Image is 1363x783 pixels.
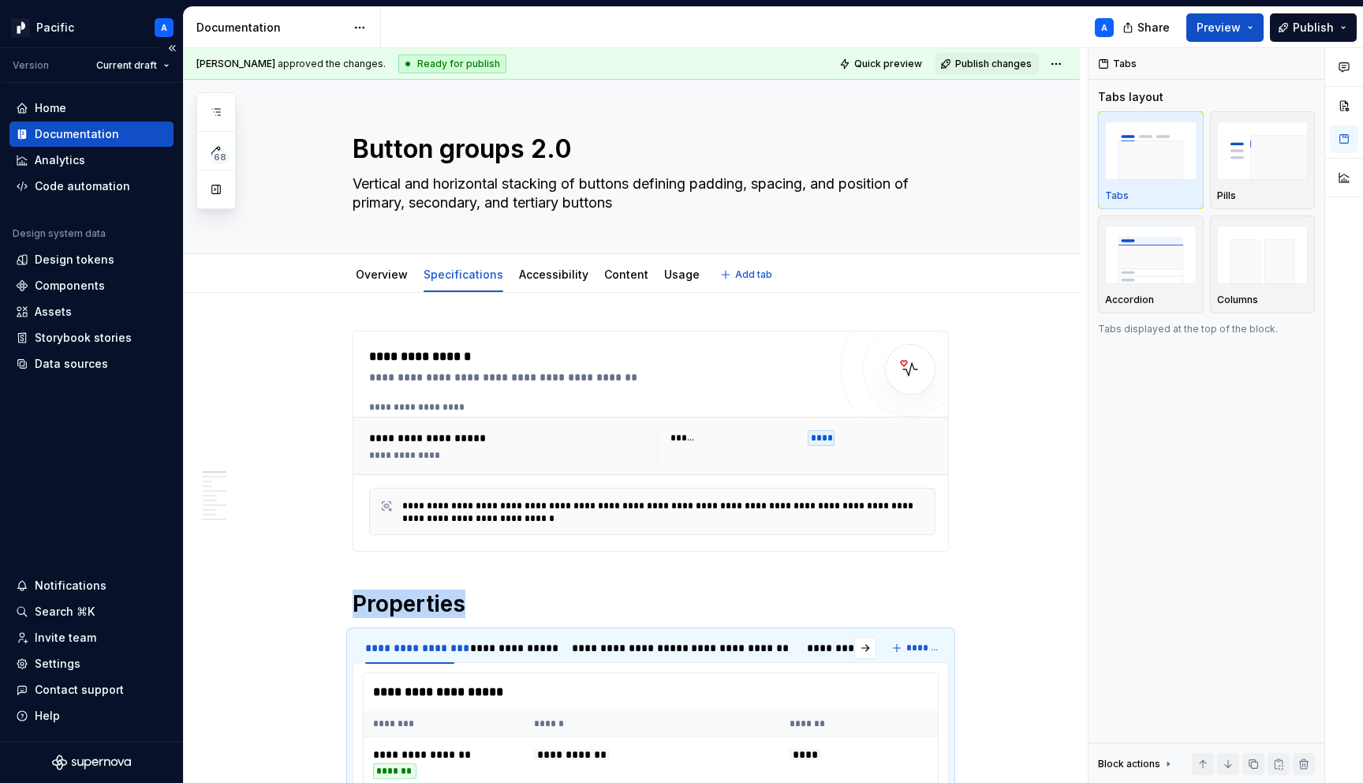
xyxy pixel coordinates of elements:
img: placeholder [1217,226,1309,283]
div: Ready for publish [398,54,506,73]
svg: Supernova Logo [52,755,131,770]
div: Data sources [35,356,108,372]
div: Version [13,59,49,72]
button: Collapse sidebar [161,37,183,59]
a: Usage [664,268,700,281]
span: [PERSON_NAME] [196,58,275,69]
img: placeholder [1217,122,1309,179]
div: Notifications [35,578,106,594]
div: Documentation [35,126,119,142]
a: Assets [9,299,174,324]
button: Publish [1270,13,1357,42]
button: placeholderPills [1210,111,1316,209]
div: Components [35,278,105,294]
div: Analytics [35,152,85,168]
div: A [1101,21,1107,34]
button: Search ⌘K [9,599,174,624]
span: approved the changes. [196,58,386,70]
div: Design system data [13,227,106,240]
a: Documentation [9,122,174,147]
a: Invite team [9,625,174,650]
div: Code automation [35,178,130,194]
button: PacificA [3,10,180,44]
a: Data sources [9,351,174,377]
p: Pills [1217,189,1236,202]
div: Content [598,257,655,290]
button: Add tab [715,264,779,286]
div: Contact support [35,682,124,698]
div: Pacific [36,20,74,36]
a: Accessibility [519,268,588,281]
h1: Properties [353,590,949,618]
button: Publish changes [935,53,1039,75]
div: Storybook stories [35,330,132,346]
span: Publish changes [955,58,1032,70]
button: Quick preview [835,53,929,75]
a: Components [9,273,174,298]
img: placeholder [1105,226,1197,283]
div: A [161,21,167,34]
div: Help [35,708,60,724]
p: Columns [1217,294,1258,306]
button: Share [1115,13,1180,42]
div: Block actions [1098,758,1160,770]
button: Preview [1186,13,1264,42]
span: 68 [211,151,229,163]
div: Settings [35,656,80,672]
textarea: Vertical and horizontal stacking of buttons defining padding, spacing, and position of primary, s... [349,171,946,215]
div: Specifications [417,257,510,290]
textarea: Button groups 2.0 [349,130,946,168]
img: placeholder [1105,122,1197,179]
p: Tabs [1105,189,1129,202]
div: Accessibility [513,257,595,290]
div: Home [35,100,66,116]
span: Publish [1293,20,1334,36]
p: Tabs displayed at the top of the block. [1098,323,1315,335]
button: Current draft [89,54,177,77]
button: placeholderTabs [1098,111,1204,209]
a: Storybook stories [9,325,174,350]
div: Documentation [196,20,345,36]
span: Quick preview [854,58,922,70]
div: Block actions [1098,753,1174,775]
div: Usage [658,257,706,290]
a: Overview [356,268,408,281]
div: Overview [349,257,414,290]
a: Code automation [9,174,174,199]
a: Settings [9,651,174,676]
div: Invite team [35,630,96,646]
div: Tabs layout [1098,89,1163,105]
span: Share [1137,20,1170,36]
span: Add tab [735,268,772,281]
button: placeholderColumns [1210,215,1316,313]
span: Preview [1197,20,1241,36]
button: Contact support [9,677,174,702]
button: Notifications [9,573,174,598]
a: Specifications [424,268,503,281]
a: Analytics [9,148,174,173]
a: Content [604,268,648,281]
div: Design tokens [35,252,114,268]
p: Accordion [1105,294,1154,306]
button: placeholderAccordion [1098,215,1204,313]
button: Help [9,703,174,729]
img: 8d0dbd7b-a897-4c39-8ca0-62fbda938e11.png [11,18,30,37]
span: Current draft [96,59,157,72]
a: Home [9,96,174,121]
div: Search ⌘K [35,604,95,620]
a: Design tokens [9,247,174,272]
div: Assets [35,304,72,320]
